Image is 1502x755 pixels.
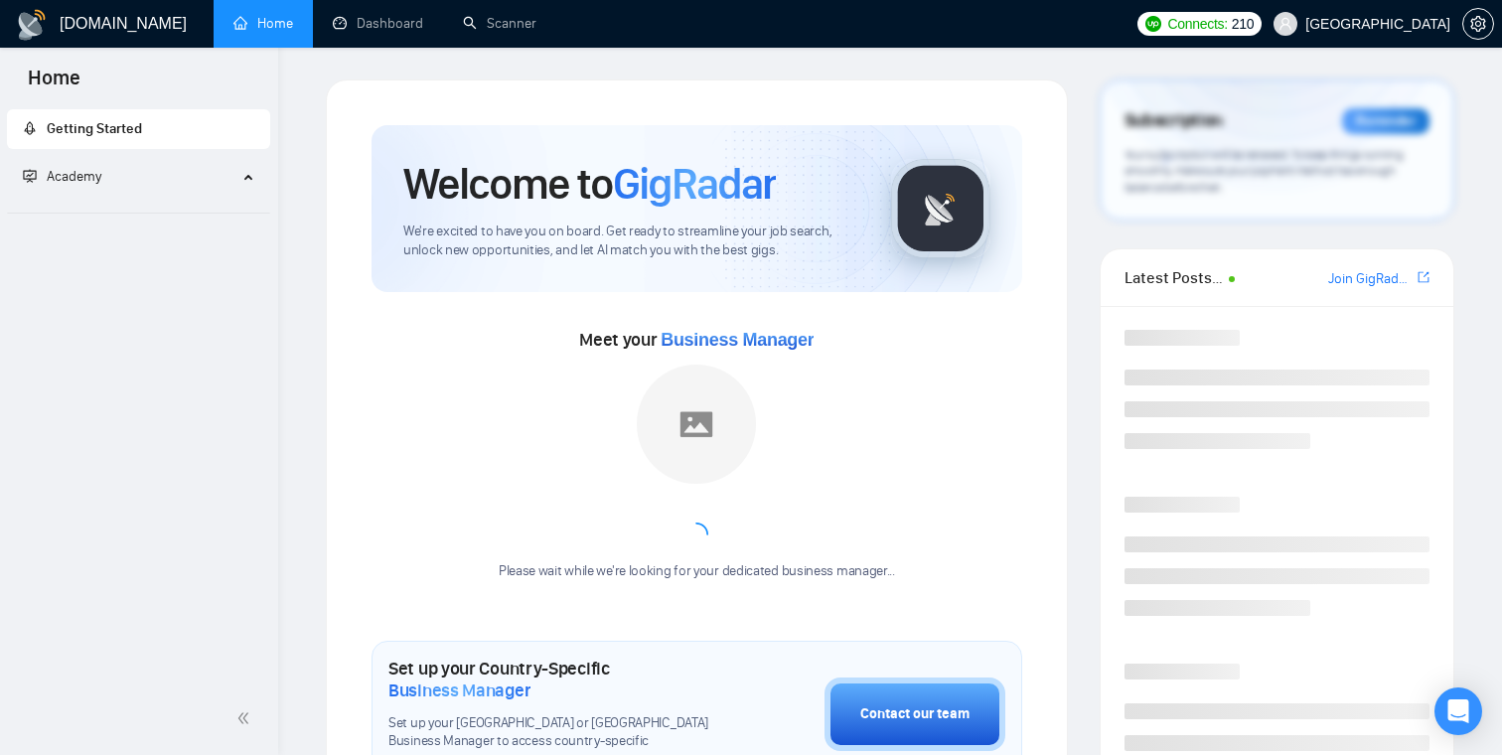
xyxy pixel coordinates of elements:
a: setting [1462,16,1494,32]
div: Please wait while we're looking for your dedicated business manager... [487,562,907,581]
h1: Welcome to [403,157,776,211]
img: gigradar-logo.png [891,159,990,258]
a: searchScanner [463,15,536,32]
div: Contact our team [860,703,970,725]
span: setting [1463,16,1493,32]
a: Join GigRadar Slack Community [1328,268,1414,290]
span: Academy [23,168,101,185]
span: 210 [1232,13,1254,35]
span: Your subscription will be renewed. To keep things running smoothly, make sure your payment method... [1125,147,1404,195]
a: dashboardDashboard [333,15,423,32]
span: Academy [47,168,101,185]
span: user [1278,17,1292,31]
span: We're excited to have you on board. Get ready to streamline your job search, unlock new opportuni... [403,223,859,260]
div: Open Intercom Messenger [1434,687,1482,735]
button: setting [1462,8,1494,40]
span: loading [683,522,709,547]
span: fund-projection-screen [23,169,37,183]
span: rocket [23,121,37,135]
span: Business Manager [661,330,814,350]
div: Reminder [1342,108,1429,134]
span: Getting Started [47,120,142,137]
span: Meet your [579,329,814,351]
span: Connects: [1167,13,1227,35]
span: Business Manager [388,679,530,701]
span: double-left [236,708,256,728]
li: Academy Homepage [7,205,270,218]
li: Getting Started [7,109,270,149]
span: Home [12,64,96,105]
h1: Set up your Country-Specific [388,658,725,701]
span: Latest Posts from the GigRadar Community [1125,265,1223,290]
a: homeHome [233,15,293,32]
span: export [1418,269,1429,285]
a: export [1418,268,1429,287]
img: upwork-logo.png [1145,16,1161,32]
span: GigRadar [613,157,776,211]
img: placeholder.png [637,365,756,484]
span: Subscription [1125,104,1223,138]
img: logo [16,9,48,41]
button: Contact our team [825,678,1005,751]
